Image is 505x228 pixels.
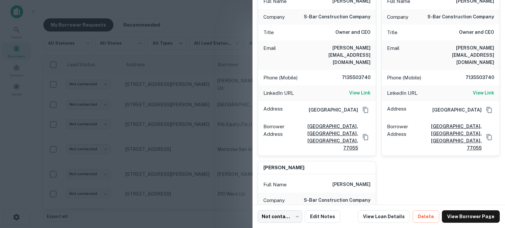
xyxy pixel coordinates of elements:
h6: s-bar construction company [304,197,371,204]
h6: 7135503740 [455,74,494,82]
p: Title [387,29,397,36]
iframe: Chat Widget [472,176,505,207]
button: Edit Notes [305,210,340,223]
button: Copy Address [484,132,494,142]
p: LinkedIn URL [387,89,418,97]
h6: [GEOGRAPHIC_DATA] [427,106,482,114]
p: Address [387,105,406,115]
button: Copy Address [361,105,371,115]
h6: Owner and CEO [459,29,494,36]
a: View Link [349,89,371,97]
h6: [PERSON_NAME] [332,181,371,189]
h6: s-bar construction company [427,13,494,21]
button: Copy Address [361,132,371,142]
h6: s-bar construction company [304,13,371,21]
a: View Borrower Page [442,210,500,223]
div: Not contacted [258,210,302,223]
p: Borrower Address [263,123,284,152]
a: [GEOGRAPHIC_DATA], [GEOGRAPHIC_DATA], [GEOGRAPHIC_DATA], 77055 [287,123,358,152]
p: Phone (Mobile) [263,74,298,82]
p: Title [263,29,274,36]
p: Email [263,44,276,66]
p: Email [387,44,399,66]
p: Phone (Mobile) [387,74,421,82]
p: Full Name [263,181,287,189]
button: Copy Address [484,105,494,115]
button: Delete [413,210,439,223]
h6: [PERSON_NAME][EMAIL_ADDRESS][DOMAIN_NAME] [415,44,494,66]
p: Address [263,105,283,115]
h6: [PERSON_NAME][EMAIL_ADDRESS][DOMAIN_NAME] [292,44,371,66]
h6: Owner and CEO [335,29,371,36]
p: LinkedIn URL [263,89,294,97]
h6: 7135503740 [331,74,371,82]
a: [GEOGRAPHIC_DATA], [GEOGRAPHIC_DATA], [GEOGRAPHIC_DATA], 77055 [411,123,482,152]
p: Company [263,197,285,204]
h6: [PERSON_NAME] [263,164,304,172]
p: Company [263,13,285,21]
p: Borrower Address [387,123,408,152]
a: View Link [473,89,494,97]
a: View Loan Details [358,210,410,223]
p: Company [387,13,408,21]
h6: [GEOGRAPHIC_DATA] [303,106,358,114]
